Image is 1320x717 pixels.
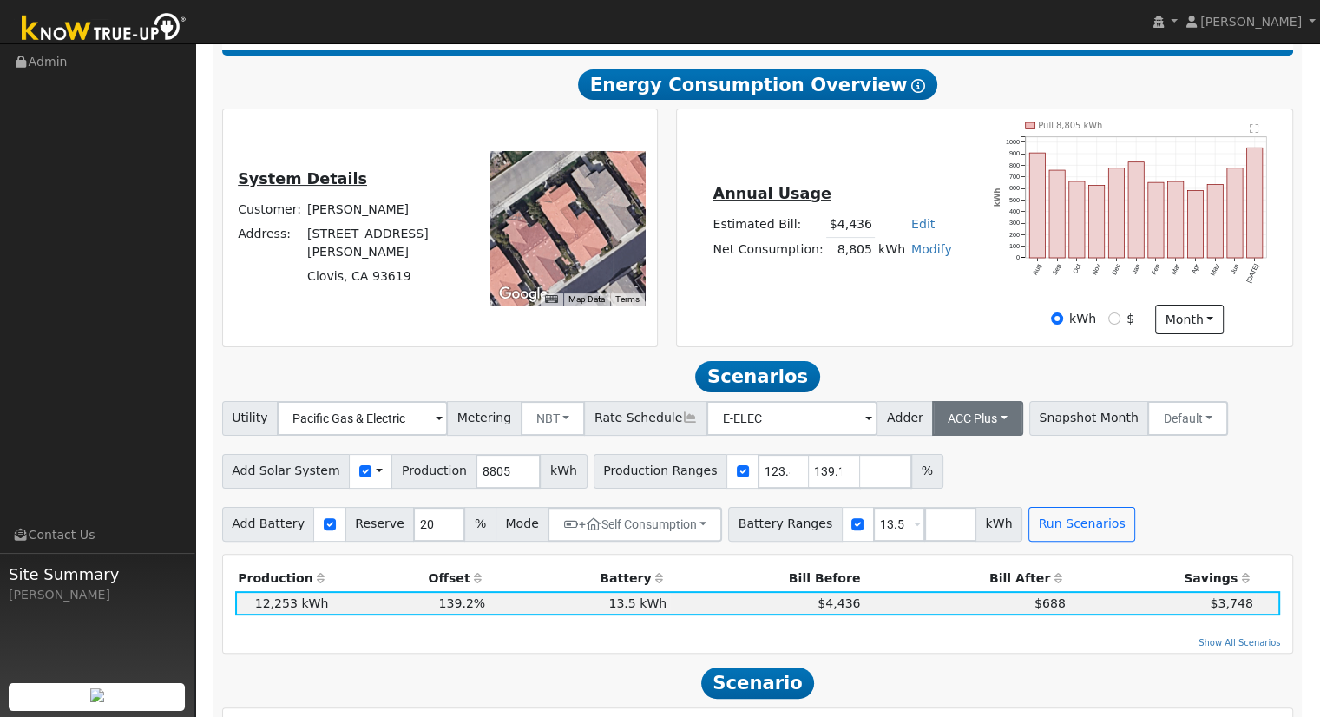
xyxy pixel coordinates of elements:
[222,507,315,542] span: Add Battery
[238,170,367,187] u: System Details
[235,591,332,615] td: 12,253 kWh
[1245,263,1261,285] text: [DATE]
[975,507,1022,542] span: kWh
[701,668,815,699] span: Scenario
[495,283,552,306] a: Open this area in Google Maps (opens a new window)
[994,187,1002,207] text: kWh
[548,507,722,542] button: +Self Consumption
[1009,207,1020,215] text: 400
[911,79,925,93] i: Show Help
[1200,15,1302,29] span: [PERSON_NAME]
[1184,571,1238,585] span: Savings
[1072,263,1083,275] text: Oct
[710,237,826,262] td: Net Consumption:
[1210,596,1252,610] span: $3,748
[911,242,952,256] a: Modify
[305,265,467,289] td: Clovis, CA 93619
[1251,123,1260,134] text: 
[1149,182,1165,258] rect: onclick=""
[489,567,670,591] th: Battery
[1091,262,1103,276] text: Nov
[911,454,942,489] span: %
[1089,185,1105,258] rect: onclick=""
[578,69,937,101] span: Energy Consumption Overview
[1126,310,1134,328] label: $
[1031,263,1043,277] text: Aug
[1009,184,1020,192] text: 600
[447,401,522,436] span: Metering
[345,507,415,542] span: Reserve
[932,401,1023,436] button: ACC Plus
[305,222,467,265] td: [STREET_ADDRESS][PERSON_NAME]
[222,454,351,489] span: Add Solar System
[695,361,819,392] span: Scenarios
[222,401,279,436] span: Utility
[1210,262,1222,277] text: May
[1155,305,1224,334] button: month
[496,507,548,542] span: Mode
[568,293,605,306] button: Map Data
[1009,231,1020,239] text: 200
[1016,253,1020,261] text: 0
[706,401,877,436] input: Select a Rate Schedule
[521,401,586,436] button: NBT
[1034,596,1066,610] span: $688
[1009,173,1020,181] text: 700
[391,454,476,489] span: Production
[1208,184,1224,258] rect: onclick=""
[1109,168,1125,258] rect: onclick=""
[305,198,467,222] td: [PERSON_NAME]
[594,454,727,489] span: Production Ranges
[1028,507,1135,542] button: Run Scenarios
[9,586,186,604] div: [PERSON_NAME]
[1009,196,1020,204] text: 500
[464,507,496,542] span: %
[226,636,1290,649] a: Show All Scenarios
[1039,121,1103,130] text: Pull 8,805 kWh
[545,293,557,306] button: Keyboard shortcuts
[1049,170,1065,258] rect: onclick=""
[235,567,332,591] th: Production
[9,562,186,586] span: Site Summary
[1029,401,1149,436] span: Snapshot Month
[864,567,1068,591] th: Bill After
[1009,161,1020,168] text: 800
[235,222,305,265] td: Address:
[1006,138,1020,146] text: 1000
[1230,263,1241,276] text: Jun
[877,401,933,436] span: Adder
[1009,149,1020,157] text: 900
[1188,190,1204,258] rect: onclick=""
[90,688,104,702] img: retrieve
[710,213,826,238] td: Estimated Bill:
[826,237,875,262] td: 8,805
[1069,310,1096,328] label: kWh
[1069,181,1085,258] rect: onclick=""
[818,596,860,610] span: $4,436
[1009,242,1020,250] text: 100
[584,401,707,436] span: Rate Schedule
[1009,219,1020,227] text: 300
[1191,262,1202,275] text: Apr
[1228,168,1244,258] rect: onclick=""
[1151,263,1162,276] text: Feb
[277,401,448,436] input: Select a Utility
[1108,312,1120,325] input: $
[332,567,489,591] th: Offset
[1051,312,1063,325] input: kWh
[1029,153,1045,258] rect: onclick=""
[670,567,864,591] th: Bill Before
[1131,263,1142,276] text: Jan
[728,507,843,542] span: Battery Ranges
[489,591,670,615] td: 13.5 kWh
[13,10,195,49] img: Know True-Up
[1168,181,1184,258] rect: onclick=""
[1248,148,1264,258] rect: onclick=""
[615,294,640,304] a: Terms (opens in new tab)
[1129,161,1145,258] rect: onclick=""
[1051,263,1063,277] text: Sep
[235,198,305,222] td: Customer:
[1170,262,1182,276] text: Mar
[826,213,875,238] td: $4,436
[438,596,485,610] span: 139.2%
